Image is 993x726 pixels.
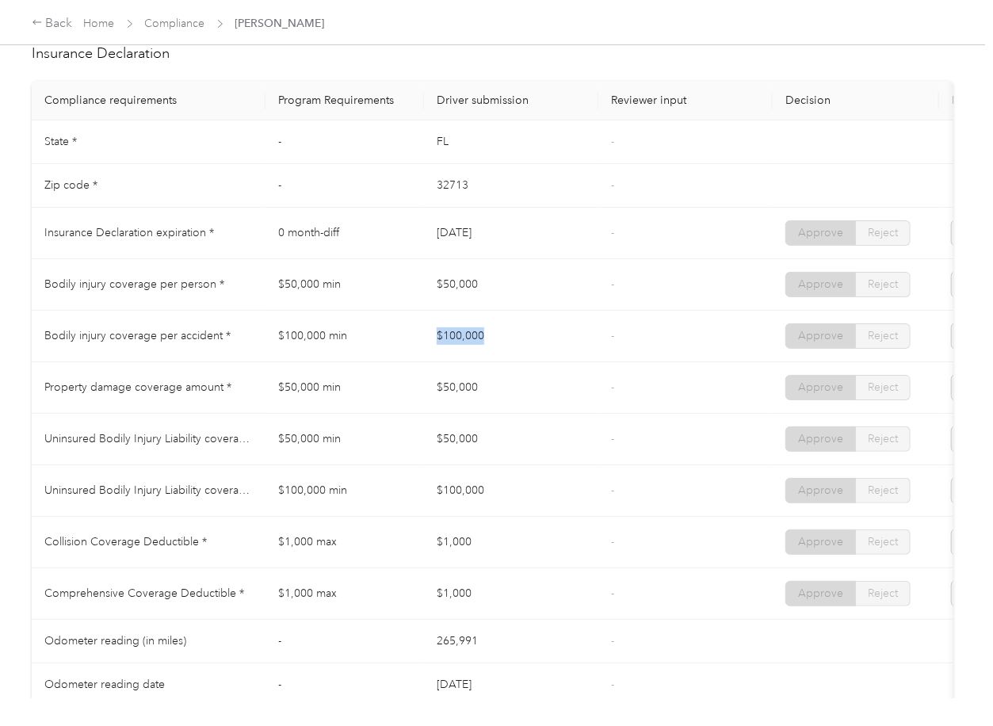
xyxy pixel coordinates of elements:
span: Approve [798,226,843,239]
td: 265,991 [424,620,598,663]
span: Reject [868,587,898,600]
span: Reject [868,535,898,548]
td: $50,000 [424,362,598,414]
th: Driver submission [424,81,598,120]
td: $1,000 [424,517,598,568]
h2: Insurance Declaration [32,43,953,64]
td: 0 month-diff [265,208,424,259]
span: - [611,329,614,342]
a: Home [84,17,115,30]
span: Approve [798,329,843,342]
a: Compliance [145,17,205,30]
span: - [611,178,614,192]
span: - [611,587,614,600]
td: Bodily injury coverage per person * [32,259,265,311]
td: $50,000 min [265,414,424,465]
td: - [265,620,424,663]
span: Collision Coverage Deductible * [44,535,207,548]
span: - [611,277,614,291]
span: Property damage coverage amount * [44,380,231,394]
td: $50,000 min [265,362,424,414]
td: 32713 [424,164,598,208]
span: - [611,135,614,148]
span: Bodily injury coverage per accident * [44,329,231,342]
span: - [611,432,614,445]
td: - [265,164,424,208]
td: State * [32,120,265,164]
th: Program Requirements [265,81,424,120]
span: Zip code * [44,178,97,192]
span: Approve [798,380,843,394]
iframe: Everlance-gr Chat Button Frame [904,637,993,726]
th: Reviewer input [598,81,773,120]
span: State * [44,135,77,148]
td: $100,000 [424,311,598,362]
td: Odometer reading (in miles) [32,620,265,663]
span: Uninsured Bodily Injury Liability coverage per accident * [44,483,326,497]
th: Compliance requirements [32,81,265,120]
span: - [611,380,614,394]
span: Odometer reading date [44,678,165,691]
span: Bodily injury coverage per person * [44,277,224,291]
td: Uninsured Bodily Injury Liability coverage per accident * [32,465,265,517]
span: Approve [798,277,843,291]
td: $1,000 max [265,568,424,620]
td: - [265,663,424,707]
td: $100,000 [424,465,598,517]
span: Approve [798,483,843,497]
td: FL [424,120,598,164]
span: Uninsured Bodily Injury Liability coverage per person * [44,432,319,445]
td: $50,000 [424,259,598,311]
span: - [611,634,614,648]
span: Insurance Declaration expiration * [44,226,214,239]
td: Bodily injury coverage per accident * [32,311,265,362]
span: Approve [798,535,843,548]
th: Decision [773,81,939,120]
td: $50,000 [424,414,598,465]
span: - [611,535,614,548]
span: Reject [868,226,898,239]
td: Collision Coverage Deductible * [32,517,265,568]
span: Reject [868,380,898,394]
span: - [611,483,614,497]
span: Reject [868,483,898,497]
td: Odometer reading date [32,663,265,707]
span: Approve [798,587,843,600]
div: Back [32,14,73,33]
td: $100,000 min [265,465,424,517]
td: [DATE] [424,663,598,707]
td: Uninsured Bodily Injury Liability coverage per person * [32,414,265,465]
span: Reject [868,432,898,445]
span: - [611,226,614,239]
td: $1,000 max [265,517,424,568]
span: Reject [868,329,898,342]
td: - [265,120,424,164]
td: Comprehensive Coverage Deductible * [32,568,265,620]
span: Approve [798,432,843,445]
td: Property damage coverage amount * [32,362,265,414]
td: $100,000 min [265,311,424,362]
span: Odometer reading (in miles) [44,634,186,648]
span: Reject [868,277,898,291]
td: $50,000 min [265,259,424,311]
td: Insurance Declaration expiration * [32,208,265,259]
span: [PERSON_NAME] [235,15,325,32]
span: - [611,678,614,691]
td: $1,000 [424,568,598,620]
span: Comprehensive Coverage Deductible * [44,587,244,600]
td: [DATE] [424,208,598,259]
td: Zip code * [32,164,265,208]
